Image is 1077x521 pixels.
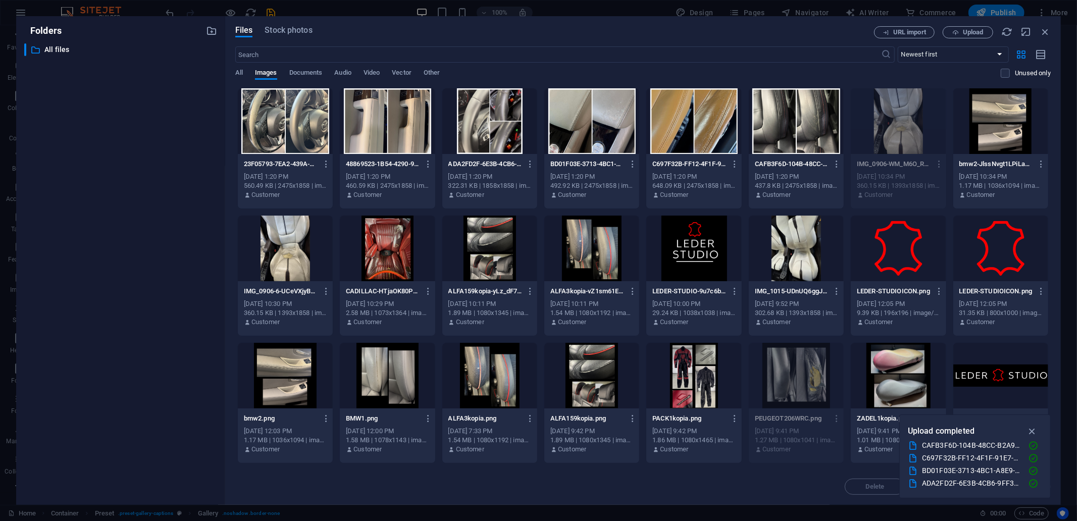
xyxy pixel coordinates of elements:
p: LEDER-STUDIOICON.png [959,287,1033,296]
p: ADA2FD2F-6E3B-4CB6-9FF3-E2593DED19A7-COLLAGE-YfMINQZLALxC1xgtNdxQ_A.jpg [448,160,522,169]
p: Customer [864,190,893,199]
input: Search [235,46,882,63]
span: Documents [289,67,323,81]
span: Images [255,67,277,81]
button: Upload [943,26,993,38]
p: All files [44,44,198,56]
div: [DATE] 9:42 PM [652,427,735,436]
div: [DATE] 9:41 PM [755,427,838,436]
div: 492.92 KB | 2475x1858 | image/jpeg [550,181,633,190]
div: 437.8 KB | 2475x1858 | image/jpeg [755,181,838,190]
p: Displays only files that are not in use on the website. Files added during this session can still... [1015,69,1051,78]
p: Customer [558,445,586,454]
p: BMW1.png [346,414,420,423]
p: Upload completed [908,425,975,438]
div: 322.31 KB | 1858x1858 | image/jpeg [448,181,531,190]
div: 1.89 MB | 1080x1345 | image/png [550,436,633,445]
div: [DATE] 9:42 PM [550,427,633,436]
p: Customer [353,318,382,327]
div: 460.59 KB | 2475x1858 | image/jpeg [346,181,429,190]
div: 1.27 MB | 1080x1041 | image/png [755,436,838,445]
p: ALFA3kopia.png [448,414,522,423]
p: PACK1kopia.png [652,414,726,423]
p: LEDER-STUDIO-9u7c6b6y8cnR7kRtA1Du7w.png [652,287,726,296]
p: Customer [251,318,280,327]
p: Customer [762,190,791,199]
div: 560.49 KB | 2475x1858 | image/jpeg [244,181,327,190]
p: BD01F03E-3713-4BC1-A8E9-076DC9685C59-qkqypFZgW95QewJf-hVQpg.jpg [550,160,624,169]
p: Customer [967,318,995,327]
div: [DATE] 12:00 PM [346,427,429,436]
div: [DATE] 9:41 PM [857,427,940,436]
div: 1.86 MB | 1080x1465 | image/png [652,436,735,445]
div: 360.15 KB | 1393x1858 | image/jpeg [857,181,940,190]
i: Close [1040,26,1051,37]
span: Upload [963,29,984,35]
span: URL import [893,29,926,35]
div: [DATE] 1:20 PM [755,172,838,181]
p: Customer [967,190,995,199]
div: 9.39 KB | 196x196 | image/png [857,308,940,318]
p: PEUGEOT206WRC.png [755,414,829,423]
p: Customer [251,445,280,454]
p: Customer [353,445,382,454]
div: 2.58 MB | 1073x1364 | image/png [346,308,429,318]
p: ALFA159kopia.png [550,414,624,423]
span: Vector [392,67,412,81]
p: IMG_0906-WM_M6O_RSZqVmtEggnJHYQ.jpg [857,160,931,169]
div: C697F32B-FF12-4F1F-91E7-593E782F340B.jpg [922,452,1020,464]
div: [DATE] 1:20 PM [448,172,531,181]
p: Customer [558,318,586,327]
p: LEDER-STUDIO2.png [959,414,1033,423]
p: LEDER-STUDIOICON.png [857,287,931,296]
div: BD01F03E-3713-4BC1-A8E9-076DC9685C59.jpg [922,465,1020,477]
p: ZADEL1kopia.png [857,414,931,423]
p: CAFB3F6D-104B-48CC-B2A9-1DC9597FA74C-6ufOyrV66p9IsIhN9JrYPA.jpg [755,160,829,169]
div: 1.89 MB | 1080x1345 | image/png [448,308,531,318]
p: Folders [24,24,62,37]
p: C697F32B-FF12-4F1F-91E7-593E782F340B-3eAikqnwriGBcbluen0SVQ.jpg [652,160,726,169]
div: [DATE] 12:03 PM [244,427,327,436]
p: Customer [762,318,791,327]
div: [DATE] 10:29 PM [346,299,429,308]
div: 1.01 MB | 1080x1103 | image/png [857,436,940,445]
p: CADILLAC-HTjaOK80PD1t0T1LAf5MJA.png [346,287,420,296]
div: [DATE] 10:11 PM [550,299,633,308]
p: Customer [660,445,689,454]
span: Stock photos [265,24,312,36]
div: 1.54 MB | 1080x1192 | image/png [448,436,531,445]
div: ​ [24,43,26,56]
p: bmw2-JlssNvgt1LPiLakQeG-iVQ.png [959,160,1033,169]
i: Create new folder [206,25,217,36]
div: 648.09 KB | 2475x1858 | image/jpeg [652,181,735,190]
button: URL import [874,26,935,38]
div: [DATE] 1:20 PM [244,172,327,181]
div: 29.24 KB | 1038x1038 | image/png [652,308,735,318]
div: CAFB3F6D-104B-48CC-B2A9-1DC9597FA74C.jpg [922,440,1020,451]
span: Audio [334,67,351,81]
div: 1.58 MB | 1078x1143 | image/png [346,436,429,445]
i: Reload [1001,26,1012,37]
div: [DATE] 10:30 PM [244,299,327,308]
span: Files [235,24,253,36]
p: IMG_1015-UDnUQ6ggJWz07pgaAV6x_w.jpg [755,287,829,296]
p: 48869523-1B54-4290-904A-E28333E82825-G0-E85XWM9B6HcQl09Yokw.jpg [346,160,420,169]
p: Customer [251,190,280,199]
p: Customer [353,190,382,199]
div: This file has already been selected or is not supported by this element [749,343,844,408]
p: Customer [864,445,893,454]
p: bmw2.png [244,414,318,423]
p: Customer [558,190,586,199]
span: Video [364,67,380,81]
p: ALFA159kopia-yLz_dF7RRkuG_p5qd9m_zg.png [448,287,522,296]
p: 23F05793-7EA2-439A-B8DF-E7E14CF83ACC-KTnBaDqclk7l5VPOuUztqw.jpg [244,160,318,169]
div: [DATE] 10:34 PM [959,172,1042,181]
p: IMG_0906-6-UCeVXjyBba8iiYnqz-vw.jpg [244,287,318,296]
p: Customer [864,318,893,327]
div: 360.15 KB | 1393x1858 | image/jpeg [244,308,327,318]
div: [DATE] 10:11 PM [448,299,531,308]
div: [DATE] 12:05 PM [857,299,940,308]
p: ALFA3kopia-vZ1sm61EiF365pNl-7lXGw.png [550,287,624,296]
p: Customer [660,190,689,199]
div: 302.68 KB | 1393x1858 | image/jpeg [755,308,838,318]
